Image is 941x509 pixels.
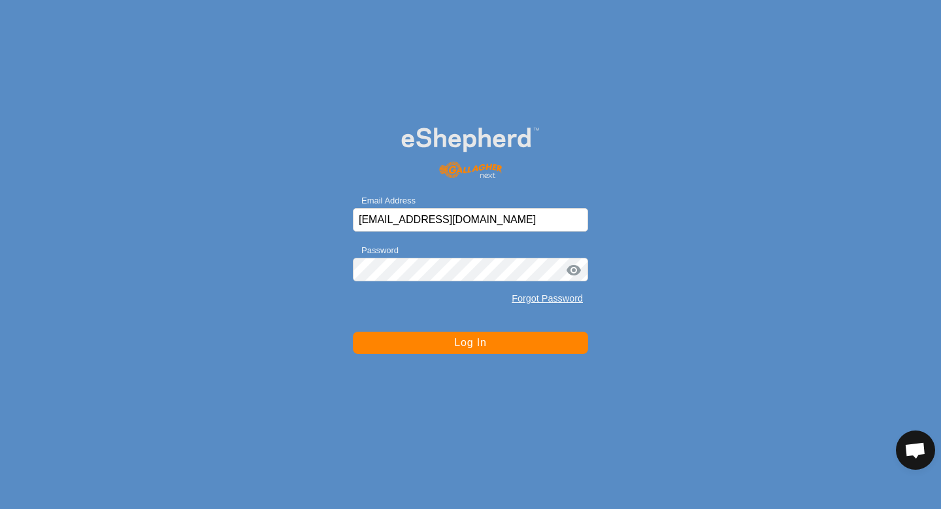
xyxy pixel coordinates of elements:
a: Forgot Password [512,293,583,304]
a: Open chat [896,430,935,470]
img: E-shepherd Logo [376,108,565,188]
button: Log In [353,332,588,354]
input: Email Address [353,208,588,232]
label: Password [353,244,399,257]
label: Email Address [353,194,416,207]
span: Log In [454,337,486,348]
